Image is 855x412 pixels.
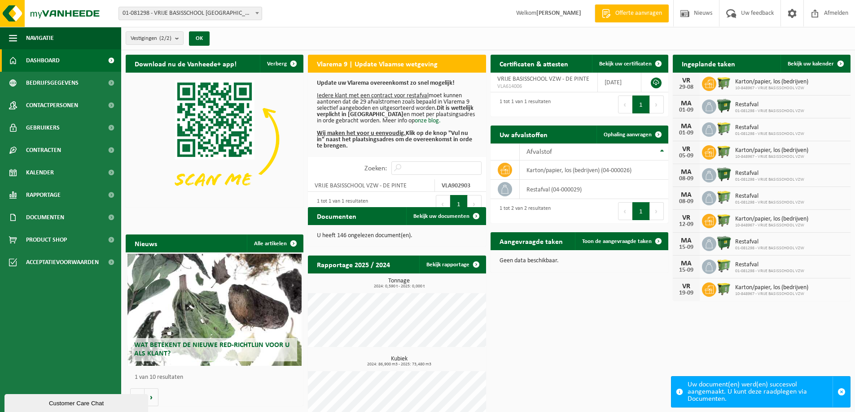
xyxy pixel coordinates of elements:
img: WB-1100-HPE-GN-01 [716,235,732,251]
u: Iedere klant met een contract voor restafval [317,92,429,99]
span: 01-081298 - VRIJE BASISSCHOOL VZW - DE PINTE [119,7,262,20]
img: WB-1100-HPE-GN-01 [716,98,732,113]
div: 01-09 [677,130,695,136]
button: Vorige [130,388,145,406]
span: Restafval [735,193,804,200]
p: Geen data beschikbaar. [500,258,659,264]
h2: Rapportage 2025 / 2024 [308,256,399,273]
h2: Nieuws [126,234,166,252]
td: [DATE] [598,73,641,92]
span: 01-081298 - VRIJE BASISSCHOOL VZW [735,269,804,274]
div: 08-09 [677,199,695,205]
span: 01-081298 - VRIJE BASISSCHOOL VZW [735,108,804,114]
a: Offerte aanvragen [595,4,669,22]
span: Restafval [735,124,804,131]
span: 01-081298 - VRIJE BASISSCHOOL VZW [735,177,804,182]
div: 01-09 [677,107,695,113]
p: moet kunnen aantonen dat de 29 afvalstromen zoals bepaald in Vlarema 9 selectief aangeboden en ui... [317,80,477,149]
u: Wij maken het voor u eenvoudig. [317,130,406,137]
button: Next [650,202,664,220]
span: Karton/papier, los (bedrijven) [735,147,808,154]
span: Documenten [26,206,64,229]
b: Update uw Vlarema overeenkomst zo snel mogelijk! [317,80,455,87]
span: Restafval [735,261,804,269]
a: Bekijk uw certificaten [592,55,667,73]
span: 2024: 86,900 m3 - 2025: 73,480 m3 [312,362,486,367]
div: 1 tot 1 van 1 resultaten [312,194,368,214]
img: Download de VHEPlus App [126,73,303,206]
div: MA [677,100,695,107]
span: Contracten [26,139,61,161]
h3: Kubiek [312,356,486,367]
h2: Download nu de Vanheede+ app! [126,55,246,72]
span: Navigatie [26,27,54,49]
span: 01-081298 - VRIJE BASISSCHOOL VZW [735,246,804,251]
span: Bekijk uw documenten [413,213,469,219]
span: Dashboard [26,49,60,72]
button: Previous [618,202,632,220]
span: Bekijk uw certificaten [599,61,652,67]
a: Bekijk rapportage [419,256,485,273]
p: U heeft 146 ongelezen document(en). [317,233,477,239]
b: Dit is wettelijk verplicht in [GEOGRAPHIC_DATA] [317,105,474,118]
img: WB-1100-HPE-GN-50 [716,281,732,296]
count: (2/2) [159,35,171,41]
span: 10-848967 - VRIJE BASISSCHOOL VZW [735,291,808,297]
span: Restafval [735,170,804,177]
img: WB-1100-HPE-GN-50 [716,75,732,91]
img: WB-1100-HPE-GN-50 [716,144,732,159]
div: 1 tot 1 van 1 resultaten [495,95,551,114]
div: 05-09 [677,153,695,159]
div: 29-08 [677,84,695,91]
a: Bekijk uw kalender [780,55,850,73]
a: onze blog. [415,117,441,124]
span: Restafval [735,239,804,246]
div: 12-09 [677,221,695,228]
span: Verberg [267,61,287,67]
button: 1 [450,195,468,213]
span: Product Shop [26,229,67,251]
span: Rapportage [26,184,61,206]
button: Next [468,195,482,213]
span: Bekijk uw kalender [788,61,834,67]
div: 15-09 [677,244,695,251]
span: Offerte aanvragen [613,9,664,18]
div: 1 tot 2 van 2 resultaten [495,201,551,221]
img: WB-0660-HPE-GN-50 [716,258,732,273]
a: Ophaling aanvragen [596,126,667,143]
h3: Tonnage [312,278,486,289]
span: Kalender [26,161,54,184]
h2: Vlarema 9 | Update Vlaamse wetgeving [308,55,447,72]
button: 1 [632,95,650,113]
img: WB-1100-HPE-GN-50 [716,213,732,228]
strong: [PERSON_NAME] [536,10,581,17]
span: Gebruikers [26,117,60,139]
div: VR [677,214,695,221]
button: Previous [436,195,450,213]
span: VRIJE BASISSCHOOL VZW - DE PINTE [497,76,589,82]
div: MA [677,191,695,199]
span: Wat betekent de nieuwe RED-richtlijn voor u als klant? [134,342,289,357]
span: Restafval [735,101,804,108]
td: VRIJE BASISSCHOOL VZW - DE PINTE [308,179,434,192]
a: Toon de aangevraagde taken [575,232,667,250]
button: Vestigingen(2/2) [126,31,184,45]
span: Ophaling aanvragen [604,132,652,138]
div: MA [677,260,695,267]
span: Afvalstof [526,148,552,156]
img: WB-0660-HPE-GN-50 [716,190,732,205]
button: Previous [618,95,632,113]
div: 08-09 [677,176,695,182]
div: VR [677,283,695,290]
span: 01-081298 - VRIJE BASISSCHOOL VZW [735,131,804,137]
span: VLA614006 [497,83,591,90]
img: WB-1100-HPE-GN-01 [716,167,732,182]
span: 01-081298 - VRIJE BASISSCHOOL VZW - DE PINTE [118,7,262,20]
div: Uw document(en) werd(en) succesvol aangemaakt. U kunt deze raadplegen via Documenten. [688,377,833,407]
h2: Ingeplande taken [673,55,744,72]
button: Verberg [260,55,303,73]
a: Wat betekent de nieuwe RED-richtlijn voor u als klant? [127,254,302,366]
div: 19-09 [677,290,695,296]
button: Volgende [145,388,158,406]
span: 10-848967 - VRIJE BASISSCHOOL VZW [735,86,808,91]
